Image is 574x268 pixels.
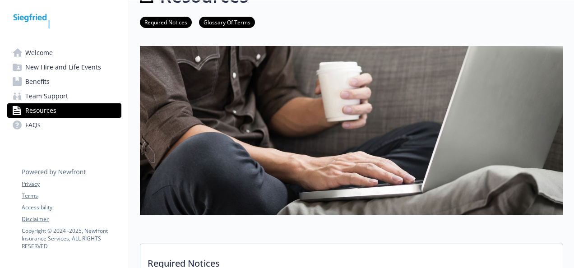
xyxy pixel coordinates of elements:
[25,60,101,74] span: New Hire and Life Events
[199,18,255,26] a: Glossary Of Terms
[140,18,192,26] a: Required Notices
[22,215,121,223] a: Disclaimer
[22,192,121,200] a: Terms
[7,60,121,74] a: New Hire and Life Events
[25,89,68,103] span: Team Support
[7,103,121,118] a: Resources
[25,118,41,132] span: FAQs
[140,46,563,215] img: resources page banner
[22,227,121,250] p: Copyright © 2024 - 2025 , Newfront Insurance Services, ALL RIGHTS RESERVED
[25,103,56,118] span: Resources
[7,89,121,103] a: Team Support
[7,46,121,60] a: Welcome
[22,180,121,188] a: Privacy
[7,74,121,89] a: Benefits
[7,118,121,132] a: FAQs
[22,203,121,212] a: Accessibility
[25,74,50,89] span: Benefits
[25,46,53,60] span: Welcome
